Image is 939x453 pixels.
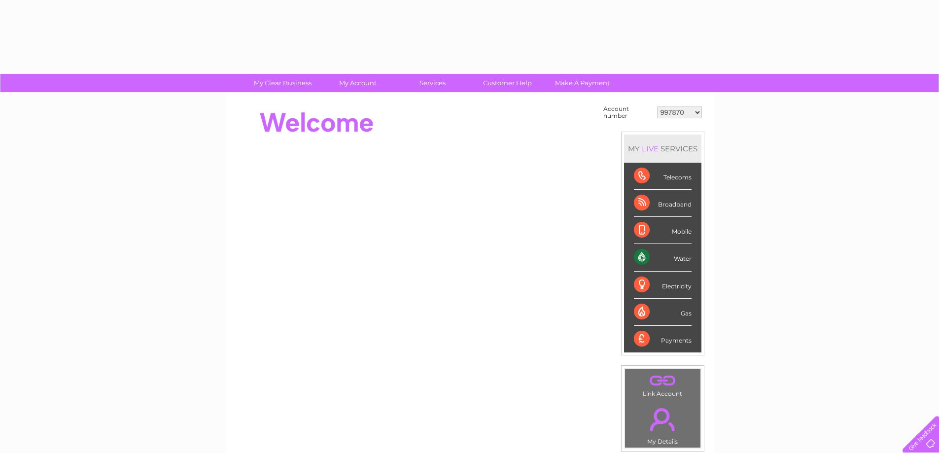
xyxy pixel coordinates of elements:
[640,144,661,153] div: LIVE
[634,190,692,217] div: Broadband
[634,244,692,271] div: Water
[542,74,623,92] a: Make A Payment
[317,74,398,92] a: My Account
[634,299,692,326] div: Gas
[467,74,548,92] a: Customer Help
[624,135,701,163] div: MY SERVICES
[625,369,701,400] td: Link Account
[392,74,473,92] a: Services
[627,372,698,389] a: .
[627,402,698,437] a: .
[242,74,323,92] a: My Clear Business
[634,217,692,244] div: Mobile
[601,103,655,122] td: Account number
[634,163,692,190] div: Telecoms
[634,326,692,352] div: Payments
[625,400,701,448] td: My Details
[634,272,692,299] div: Electricity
